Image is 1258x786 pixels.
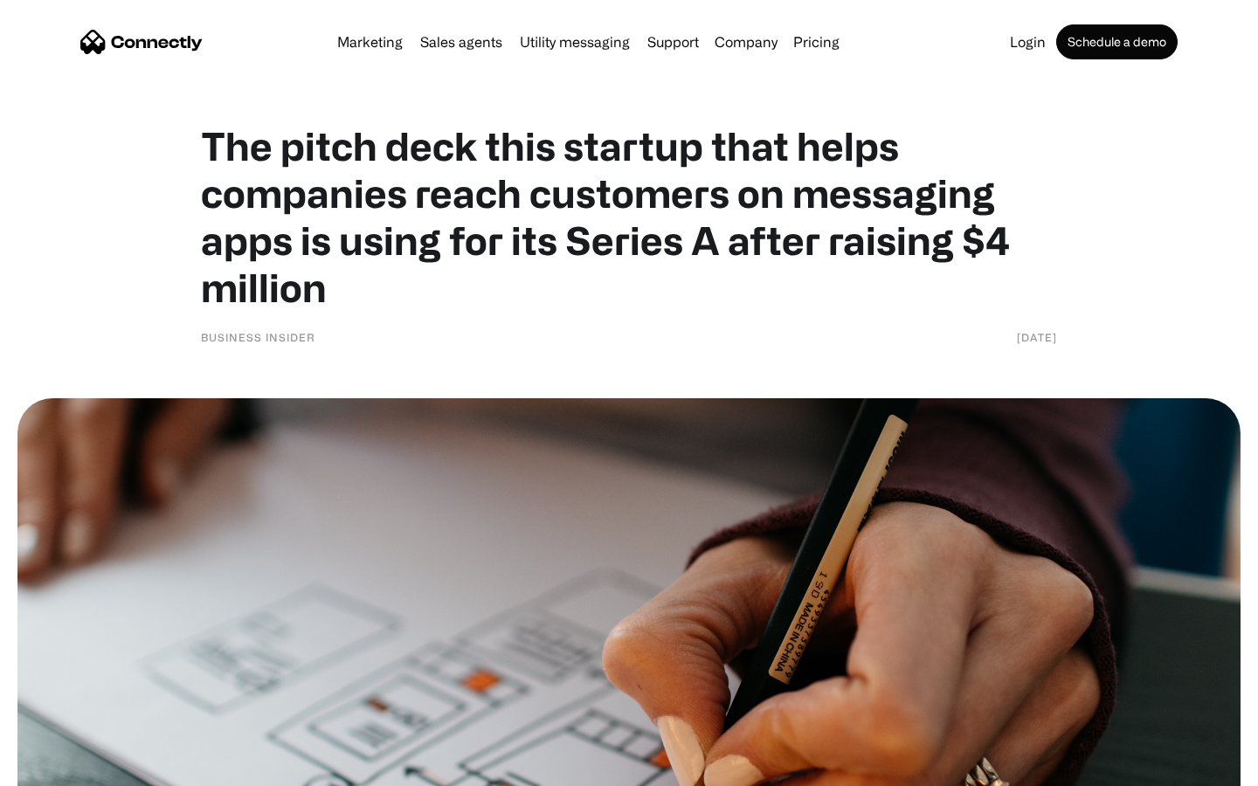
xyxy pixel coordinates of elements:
[513,35,637,49] a: Utility messaging
[330,35,410,49] a: Marketing
[201,122,1057,311] h1: The pitch deck this startup that helps companies reach customers on messaging apps is using for i...
[35,755,105,780] ul: Language list
[1017,328,1057,346] div: [DATE]
[786,35,847,49] a: Pricing
[413,35,509,49] a: Sales agents
[1003,35,1053,49] a: Login
[1056,24,1178,59] a: Schedule a demo
[640,35,706,49] a: Support
[201,328,315,346] div: Business Insider
[715,30,778,54] div: Company
[17,755,105,780] aside: Language selected: English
